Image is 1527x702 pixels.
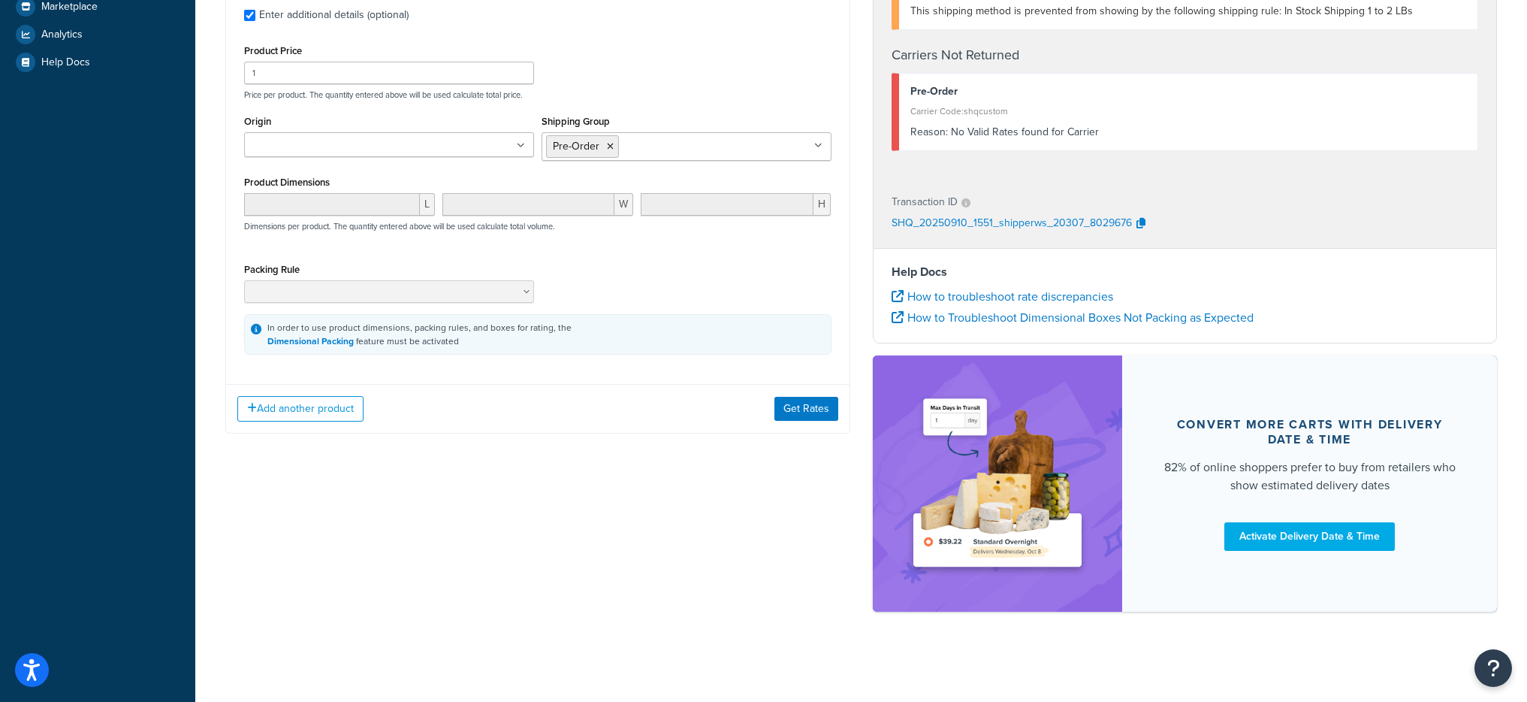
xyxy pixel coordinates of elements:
span: Pre-Order [553,138,599,154]
a: How to Troubleshoot Dimensional Boxes Not Packing as Expected [892,309,1254,326]
label: Origin [244,116,271,127]
input: Enter additional details (optional) [244,10,255,21]
p: Dimensions per product. The quantity entered above will be used calculate total volume. [240,221,555,231]
span: Help Docs [41,56,90,69]
span: L [420,193,435,216]
p: SHQ_20250910_1551_shipperws_20307_8029676 [892,213,1132,235]
div: 82% of online shoppers prefer to buy from retailers who show estimated delivery dates [1158,458,1461,495]
button: Add another product [237,396,364,422]
span: This shipping method is prevented from showing by the following shipping rule: In Stock Shipping ... [910,3,1413,19]
div: Carrier Code: shqcustom [910,101,1467,122]
a: Activate Delivery Date & Time [1224,522,1395,551]
span: W [614,193,633,216]
p: Transaction ID [892,192,958,213]
a: Dimensional Packing [267,334,354,348]
div: Convert more carts with delivery date & time [1158,417,1461,447]
h4: Help Docs [892,263,1479,281]
span: Analytics [41,29,83,41]
p: Price per product. The quantity entered above will be used calculate total price. [240,89,835,100]
div: In order to use product dimensions, packing rules, and boxes for rating, the feature must be acti... [267,321,572,348]
a: How to troubleshoot rate discrepancies [892,288,1113,305]
span: Reason: [910,124,948,140]
label: Shipping Group [542,116,610,127]
h4: Carriers Not Returned [892,45,1479,65]
div: Pre-Order [910,81,1467,102]
button: Get Rates [774,397,838,421]
label: Product Price [244,45,302,56]
img: feature-image-ddt-36eae7f7280da8017bfb280eaccd9c446f90b1fe08728e4019434db127062ab4.png [904,378,1091,589]
button: Open Resource Center [1474,649,1512,687]
div: Enter additional details (optional) [259,5,409,26]
a: Analytics [11,21,184,48]
label: Packing Rule [244,264,300,275]
label: Product Dimensions [244,177,330,188]
span: H [813,193,831,216]
a: Help Docs [11,49,184,76]
div: No Valid Rates found for Carrier [910,122,1467,143]
span: Marketplace [41,1,98,14]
